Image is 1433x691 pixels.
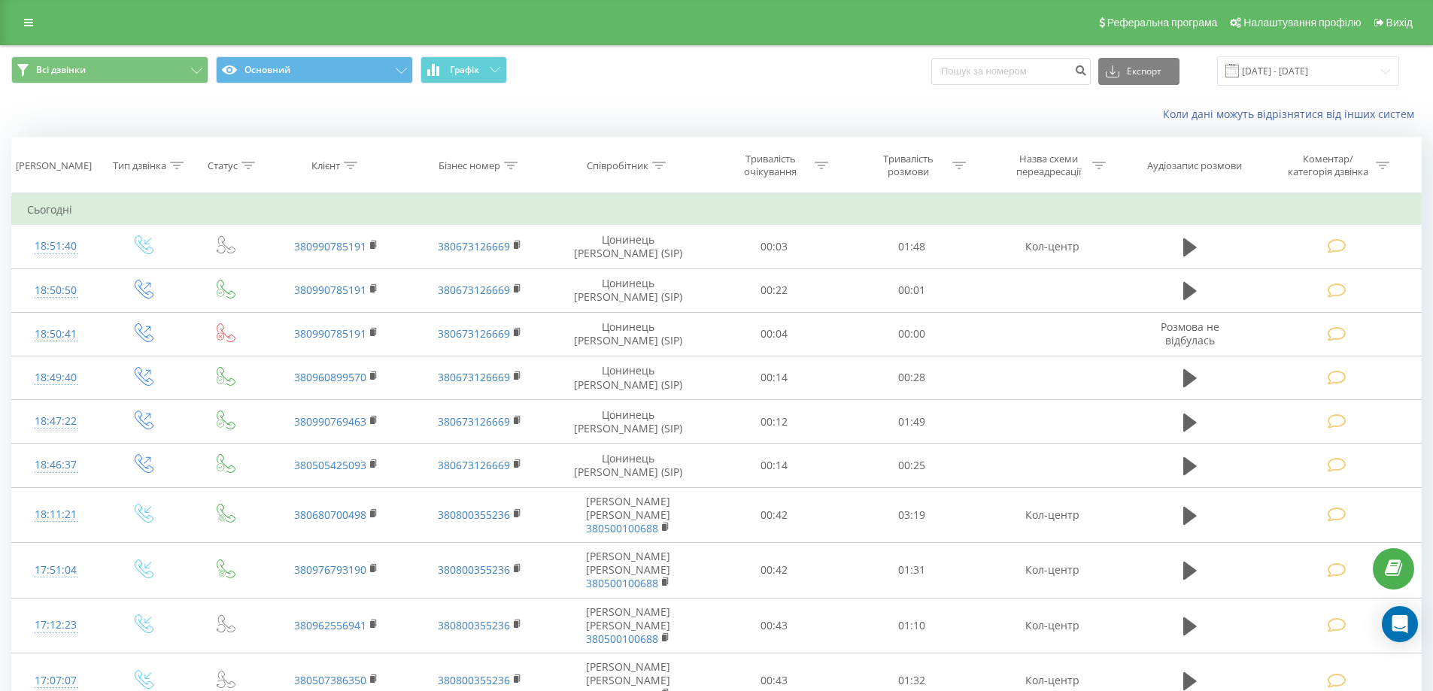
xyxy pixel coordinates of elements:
div: Співробітник [587,159,648,172]
button: Графік [420,56,507,83]
a: 380507386350 [294,673,366,687]
div: Статус [208,159,238,172]
a: 380976793190 [294,562,366,577]
div: 18:46:37 [27,450,85,480]
a: 380500100688 [586,521,658,535]
td: Кол-центр [980,598,1123,653]
a: 380800355236 [438,618,510,632]
td: 00:01 [843,268,981,312]
div: [PERSON_NAME] [16,159,92,172]
td: 00:43 [706,598,843,653]
div: Клієнт [311,159,340,172]
a: 380673126669 [438,414,510,429]
span: Всі дзвінки [36,64,86,76]
div: 17:12:23 [27,611,85,640]
a: 380673126669 [438,326,510,341]
a: 380990785191 [294,283,366,297]
td: Цонинець [PERSON_NAME] (SIP) [551,225,706,268]
td: 00:00 [843,312,981,356]
a: 380500100688 [586,576,658,590]
td: 00:04 [706,312,843,356]
td: Сьогодні [12,195,1422,225]
td: Кол-центр [980,543,1123,599]
a: 380505425093 [294,458,366,472]
td: Кол-центр [980,225,1123,268]
td: 00:22 [706,268,843,312]
a: 380962556941 [294,618,366,632]
div: 18:51:40 [27,232,85,261]
button: Всі дзвінки [11,56,208,83]
a: 380990785191 [294,239,366,253]
td: [PERSON_NAME] [PERSON_NAME] [551,543,706,599]
div: 18:11:21 [27,500,85,529]
a: 380673126669 [438,239,510,253]
div: Тривалість розмови [868,153,949,178]
div: Бізнес номер [439,159,500,172]
a: Коли дані можуть відрізнятися вiд інших систем [1163,107,1422,121]
div: Тривалість очікування [730,153,811,178]
a: 380800355236 [438,562,510,577]
div: Open Intercom Messenger [1382,606,1418,642]
td: Цонинець [PERSON_NAME] (SIP) [551,312,706,356]
td: Цонинець [PERSON_NAME] (SIP) [551,444,706,487]
td: [PERSON_NAME] [PERSON_NAME] [551,487,706,543]
td: 01:10 [843,598,981,653]
a: 380990769463 [294,414,366,429]
button: Експорт [1098,58,1179,85]
td: 00:25 [843,444,981,487]
td: Цонинець [PERSON_NAME] (SIP) [551,400,706,444]
td: Цонинець [PERSON_NAME] (SIP) [551,268,706,312]
td: 01:49 [843,400,981,444]
a: 380673126669 [438,458,510,472]
a: 380960899570 [294,370,366,384]
div: 18:47:22 [27,407,85,436]
span: Вихід [1386,17,1413,29]
td: 03:19 [843,487,981,543]
td: 00:42 [706,543,843,599]
td: 01:31 [843,543,981,599]
td: 01:48 [843,225,981,268]
a: 380500100688 [586,632,658,646]
a: 380800355236 [438,673,510,687]
span: Налаштування профілю [1243,17,1361,29]
button: Основний [216,56,413,83]
td: 00:12 [706,400,843,444]
div: 18:50:41 [27,320,85,349]
input: Пошук за номером [931,58,1091,85]
td: 00:14 [706,444,843,487]
span: Розмова не відбулась [1161,320,1219,347]
a: 380800355236 [438,508,510,522]
a: 380673126669 [438,370,510,384]
div: 18:49:40 [27,363,85,392]
a: 380673126669 [438,283,510,297]
div: Аудіозапис розмови [1147,159,1242,172]
div: 17:51:04 [27,556,85,585]
td: [PERSON_NAME] [PERSON_NAME] [551,598,706,653]
td: 00:42 [706,487,843,543]
div: 18:50:50 [27,276,85,305]
td: 00:28 [843,356,981,399]
div: Назва схеми переадресації [1008,153,1088,178]
td: Цонинець [PERSON_NAME] (SIP) [551,356,706,399]
a: 380680700498 [294,508,366,522]
td: 00:14 [706,356,843,399]
span: Графік [450,65,479,75]
span: Реферальна програма [1107,17,1218,29]
a: 380990785191 [294,326,366,341]
div: Коментар/категорія дзвінка [1284,153,1372,178]
td: Кол-центр [980,487,1123,543]
div: Тип дзвінка [113,159,166,172]
td: 00:03 [706,225,843,268]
